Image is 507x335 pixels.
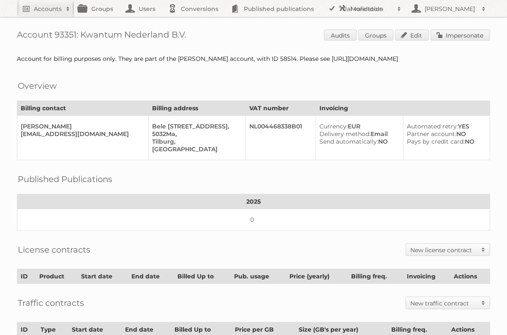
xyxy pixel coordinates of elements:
[319,138,396,145] div: NO
[431,30,490,41] a: Impersonate
[406,244,490,256] a: New license contract
[17,194,490,209] th: 2025
[358,30,393,41] a: Groups
[18,173,112,185] h2: Published Publications
[319,130,371,138] span: Delivery method:
[17,30,490,42] h1: Account 93351: Kwantum Nederland B.V.
[316,101,490,116] th: Invoicing
[407,123,458,130] span: Automated retry:
[174,269,231,284] th: Billed Up to
[17,209,490,231] td: 0
[245,116,316,160] td: NL004468338B01
[407,130,456,138] span: Partner account:
[406,297,490,309] a: New traffic contract
[347,269,403,284] th: Billing freq.
[410,299,477,308] h2: New traffic contract
[245,101,316,116] th: VAT number
[403,269,450,284] th: Invoicing
[231,269,286,284] th: Pub. usage
[410,246,477,254] h2: New license contract
[351,5,393,13] h2: More tools
[477,244,490,256] span: Toggle
[17,269,36,284] th: ID
[152,145,238,153] div: [GEOGRAPHIC_DATA]
[395,30,429,41] a: Edit
[21,123,142,130] div: [PERSON_NAME]
[152,123,238,130] div: Bele [STREET_ADDRESS],
[18,79,57,92] h2: Overview
[422,5,477,13] h2: [PERSON_NAME]
[407,138,465,145] span: Pays by credit card:
[36,269,78,284] th: Product
[128,269,174,284] th: End date
[21,130,142,138] div: [EMAIL_ADDRESS][DOMAIN_NAME]
[319,123,396,130] div: EUR
[17,55,490,63] div: Account for billing purposes only. They are part of the [PERSON_NAME] account, with ID 58514. Ple...
[149,101,245,116] th: Billing address
[18,297,84,309] h2: Traffic contracts
[407,138,483,145] div: NO
[407,123,483,130] div: YES
[78,269,128,284] th: Start date
[17,101,149,116] th: Billing contact
[18,243,90,256] h2: License contracts
[407,130,483,138] div: NO
[450,269,490,284] th: Actions
[477,297,490,309] span: Toggle
[286,269,347,284] th: Price (yearly)
[34,5,62,13] h2: Accounts
[319,123,348,130] span: Currency:
[319,130,396,138] div: Email
[152,130,238,138] div: 5032Ma,
[319,138,378,145] span: Send automatically:
[324,30,357,41] a: Audits
[152,138,238,145] div: Tilburg,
